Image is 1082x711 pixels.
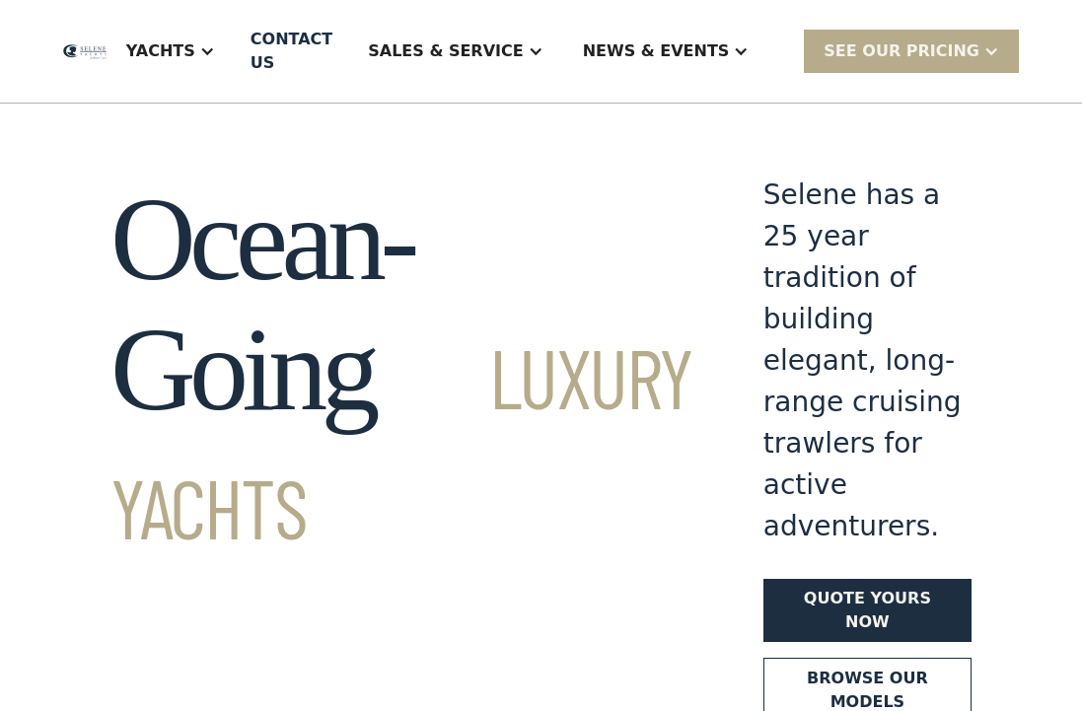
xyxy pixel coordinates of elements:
[110,326,692,556] span: Luxury Yachts
[563,12,769,91] div: News & EVENTS
[824,39,979,63] div: SEE Our Pricing
[763,579,972,642] a: Quote yours now
[763,175,972,547] div: Selene has a 25 year tradition of building elegant, long-range cruising trawlers for active adven...
[110,175,692,565] h1: Ocean-Going
[804,30,1019,72] div: SEE Our Pricing
[251,28,332,75] div: Contact US
[126,39,195,63] div: Yachts
[583,39,730,63] div: News & EVENTS
[63,44,107,58] img: logo
[107,12,235,91] div: Yachts
[368,39,523,63] div: Sales & Service
[348,12,562,91] div: Sales & Service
